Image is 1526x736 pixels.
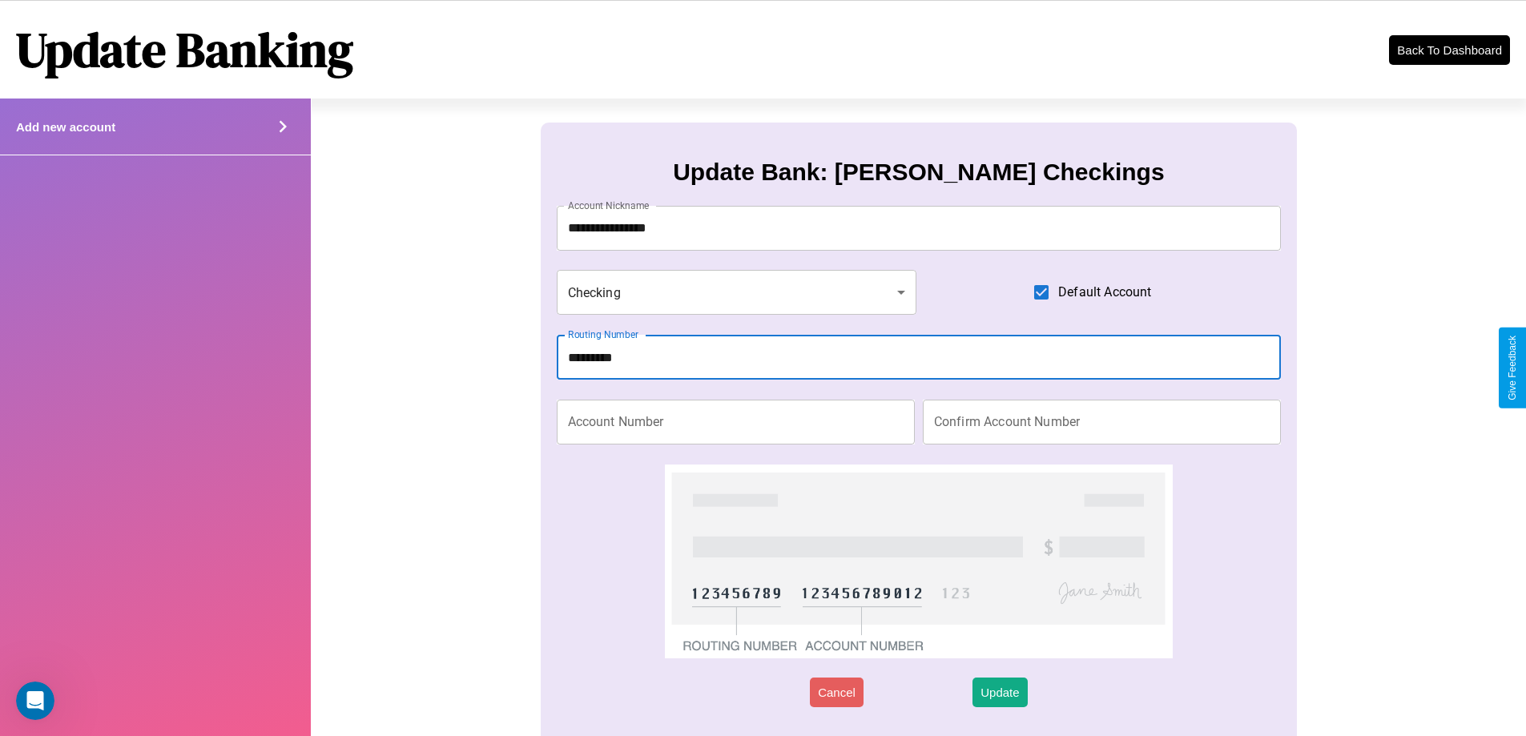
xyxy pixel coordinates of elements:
button: Update [972,678,1027,707]
label: Account Nickname [568,199,650,212]
div: Checking [557,270,917,315]
button: Cancel [810,678,864,707]
h3: Update Bank: [PERSON_NAME] Checkings [673,159,1164,186]
img: check [665,465,1172,658]
h4: Add new account [16,120,115,134]
iframe: Intercom live chat [16,682,54,720]
span: Default Account [1058,283,1151,302]
label: Routing Number [568,328,638,341]
h1: Update Banking [16,17,353,82]
div: Give Feedback [1507,336,1518,400]
button: Back To Dashboard [1389,35,1510,65]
